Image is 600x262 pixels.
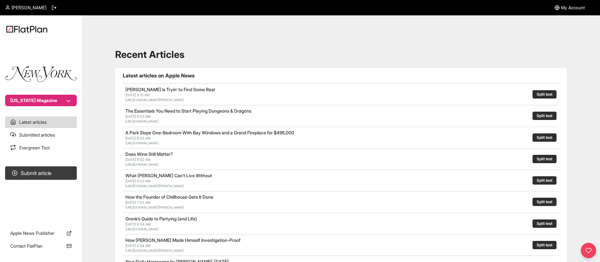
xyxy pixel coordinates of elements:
[125,98,184,102] a: [URL][DOMAIN_NAME][PERSON_NAME]
[125,163,159,166] a: [URL][DOMAIN_NAME]
[115,49,567,60] h1: Recent Articles
[125,216,197,221] a: Gronk’s Guide to Partying (and Life)
[533,241,557,249] button: Split test
[123,72,559,79] h1: Latest articles on Apple News
[5,240,77,252] a: Contact FlatPlan
[533,155,557,163] button: Split test
[12,4,46,11] span: [PERSON_NAME]
[125,114,151,119] span: [DATE] 9:02 AM
[125,205,184,209] a: [URL][DOMAIN_NAME][PERSON_NAME]
[125,249,184,252] a: [URL][DOMAIN_NAME][PERSON_NAME]
[125,119,159,123] a: [URL][DOMAIN_NAME]
[125,130,294,135] a: A Park Slope One-Bedroom With Bay Windows and a Grand Fireplace for $495,000
[5,4,46,11] a: [PERSON_NAME]
[533,198,557,206] button: Split test
[533,219,557,228] button: Split test
[125,141,159,145] a: [URL][DOMAIN_NAME]
[125,227,159,231] a: [URL][DOMAIN_NAME]
[125,200,151,205] span: [DATE] 7:03 AM
[5,227,77,239] a: Apple News Publisher
[533,112,557,120] button: Split test
[125,243,151,248] span: [DATE] 5:04 AM
[125,173,212,178] a: What [PERSON_NAME] Can’t Live Without
[6,26,47,33] img: Logo
[533,90,557,99] button: Split test
[5,116,77,128] a: Latest articles
[5,142,77,154] a: Evergreen Tool
[125,151,173,157] a: Does Wine Still Matter?
[533,133,557,142] button: Split test
[5,95,77,106] button: [US_STATE] Magazine
[125,237,241,243] a: How [PERSON_NAME] Made Himself Investigation-Proof
[125,136,151,140] span: [DATE] 8:02 AM
[5,129,77,141] a: Submitted articles
[533,176,557,185] button: Split test
[561,4,585,11] span: My Account
[5,67,77,82] img: Publication Logo
[125,108,251,114] a: The Essentials You Need to Start Playing Dungeons & Dragons
[125,184,184,188] a: [URL][DOMAIN_NAME][PERSON_NAME]
[125,179,151,183] span: [DATE] 8:02 AM
[125,194,213,200] a: How the Founder of Chillhouse Gets It Done
[125,93,150,97] span: [DATE] 9:15 AM
[5,166,77,180] button: Submit article
[125,87,215,92] a: [PERSON_NAME] Is Tryin’ to Find Some Real
[125,157,151,162] span: [DATE] 8:02 AM
[125,222,151,226] span: [DATE] 6:04 AM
